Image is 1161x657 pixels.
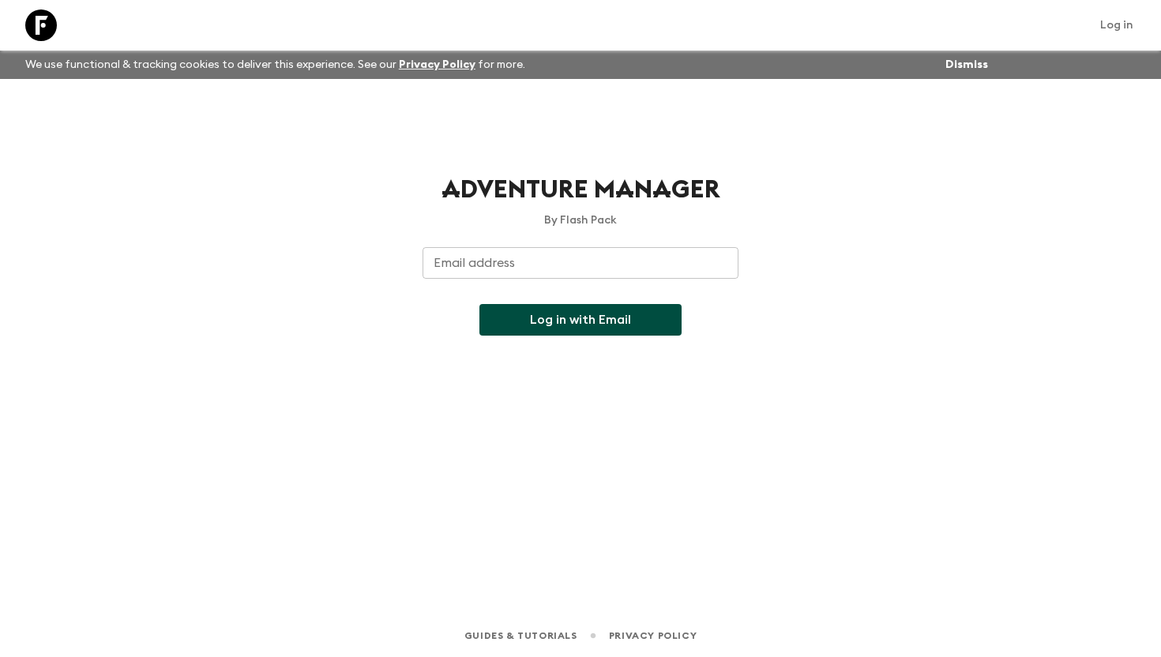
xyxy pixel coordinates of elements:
a: Guides & Tutorials [464,627,577,644]
p: We use functional & tracking cookies to deliver this experience. See our for more. [19,51,532,79]
a: Log in [1091,14,1142,36]
button: Log in with Email [479,304,682,336]
a: Privacy Policy [609,627,697,644]
h1: Adventure Manager [423,174,738,206]
button: Dismiss [941,54,992,76]
p: By Flash Pack [423,212,738,228]
a: Privacy Policy [399,59,475,70]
